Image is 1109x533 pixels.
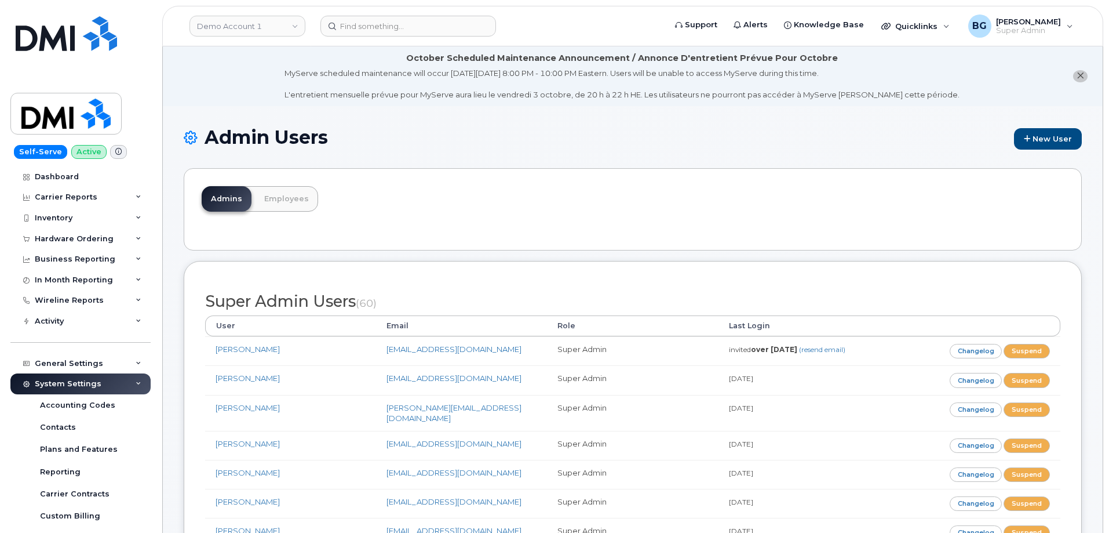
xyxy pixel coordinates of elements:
[205,293,1060,310] h2: Super Admin Users
[729,469,753,477] small: [DATE]
[386,497,521,506] a: [EMAIL_ADDRESS][DOMAIN_NAME]
[386,468,521,477] a: [EMAIL_ADDRESS][DOMAIN_NAME]
[356,297,377,309] small: (60)
[950,344,1002,358] a: Changelog
[216,403,280,412] a: [PERSON_NAME]
[205,316,376,336] th: User
[729,404,753,412] small: [DATE]
[799,345,845,354] a: (resend email)
[202,186,251,212] a: Admins
[376,316,547,336] th: Email
[1073,70,1088,82] button: close notification
[547,460,718,489] td: Super Admin
[406,52,838,64] div: October Scheduled Maintenance Announcement / Annonce D'entretient Prévue Pour Octobre
[950,403,1002,417] a: Changelog
[386,439,521,448] a: [EMAIL_ADDRESS][DOMAIN_NAME]
[216,497,280,506] a: [PERSON_NAME]
[184,127,1082,150] h1: Admin Users
[1004,467,1050,482] a: Suspend
[1004,438,1050,453] a: Suspend
[216,439,280,448] a: [PERSON_NAME]
[729,498,753,506] small: [DATE]
[547,365,718,394] td: Super Admin
[216,345,280,354] a: [PERSON_NAME]
[1004,344,1050,358] a: Suspend
[950,373,1002,387] a: Changelog
[216,468,280,477] a: [PERSON_NAME]
[729,345,845,354] small: invited
[547,395,718,431] td: Super Admin
[950,467,1002,482] a: Changelog
[950,496,1002,511] a: Changelog
[729,440,753,448] small: [DATE]
[216,374,280,383] a: [PERSON_NAME]
[1004,403,1050,417] a: Suspend
[547,431,718,460] td: Super Admin
[547,489,718,518] td: Super Admin
[950,438,1002,453] a: Changelog
[386,374,521,383] a: [EMAIL_ADDRESS][DOMAIN_NAME]
[386,345,521,354] a: [EMAIL_ADDRESS][DOMAIN_NAME]
[1004,373,1050,387] a: Suspend
[284,68,960,100] div: MyServe scheduled maintenance will occur [DATE][DATE] 8:00 PM - 10:00 PM Eastern. Users will be u...
[386,403,521,423] a: [PERSON_NAME][EMAIL_ADDRESS][DOMAIN_NAME]
[718,316,889,336] th: Last Login
[1004,496,1050,511] a: Suspend
[751,345,797,354] strong: over [DATE]
[1014,128,1082,150] a: New User
[729,374,753,383] small: [DATE]
[255,186,318,212] a: Employees
[547,316,718,336] th: Role
[547,336,718,365] td: Super Admin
